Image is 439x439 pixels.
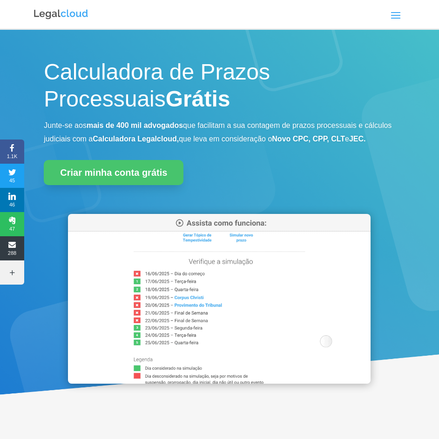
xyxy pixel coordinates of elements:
[44,160,183,185] a: Criar minha conta grátis
[33,8,89,20] img: Logo da Legalcloud
[166,86,230,111] strong: Grátis
[93,135,179,143] b: Calculadora Legalcloud,
[272,135,345,143] b: Novo CPC, CPP, CLT
[44,59,395,117] h1: Calculadora de Prazos Processuais
[87,121,183,129] b: mais de 400 mil advogados
[349,135,366,143] b: JEC.
[68,377,371,385] a: Calculadora de Prazos Processuais da Legalcloud
[44,119,395,146] p: Junte-se aos que facilitam a sua contagem de prazos processuais e cálculos judiciais com a que le...
[68,214,371,384] img: Calculadora de Prazos Processuais da Legalcloud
